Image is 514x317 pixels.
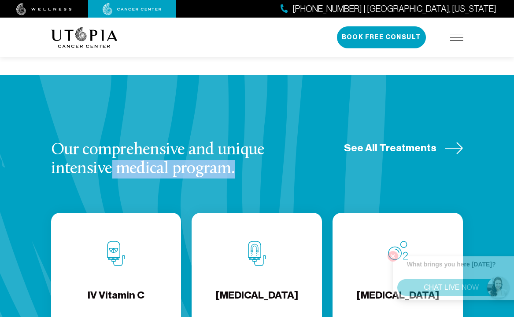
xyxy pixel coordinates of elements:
[281,3,496,15] a: [PHONE_NUMBER] | [GEOGRAPHIC_DATA], [US_STATE]
[337,26,426,48] button: Book Free Consult
[292,3,496,15] span: [PHONE_NUMBER] | [GEOGRAPHIC_DATA], [US_STATE]
[357,288,439,317] h4: [MEDICAL_DATA]
[16,3,72,15] img: wellness
[344,141,436,155] span: See All Treatments
[51,27,118,48] img: logo
[388,241,408,260] img: Oxygen Therapy
[51,141,311,178] h3: Our comprehensive and unique intensive medical program.
[88,288,144,317] h4: IV Vitamin C
[248,241,266,266] img: Chelation Therapy
[344,141,463,155] a: See All Treatments
[107,241,125,266] img: IV Vitamin C
[450,34,463,41] img: icon-hamburger
[216,288,298,317] h4: [MEDICAL_DATA]
[103,3,162,15] img: cancer center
